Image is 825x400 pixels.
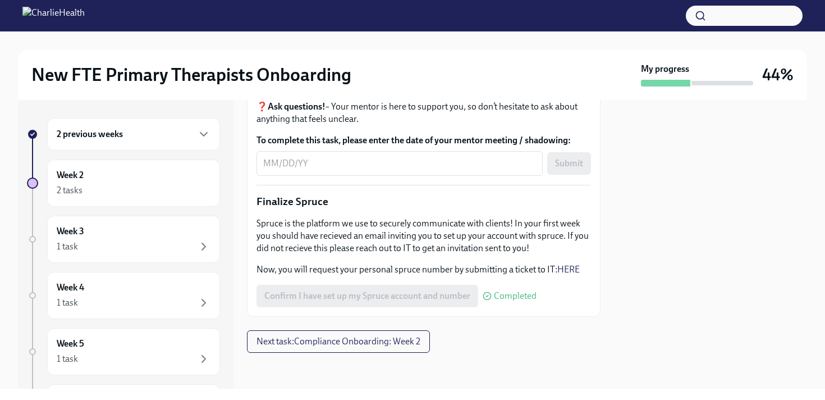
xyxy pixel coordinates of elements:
p: Spruce is the platform we use to securely communicate with clients! In your first week you should... [256,217,591,254]
img: CharlieHealth [22,7,85,25]
div: 1 task [57,240,78,253]
strong: My progress [641,63,689,75]
div: 2 tasks [57,184,82,197]
a: Week 41 task [27,272,220,319]
div: 2 previous weeks [47,118,220,151]
a: Week 51 task [27,328,220,375]
h6: Week 5 [57,338,84,350]
h3: 44% [762,65,794,85]
p: Finalize Spruce [256,194,591,209]
h6: Week 3 [57,225,84,238]
button: Next task:Compliance Onboarding: Week 2 [247,330,430,353]
strong: Ask questions! [268,101,326,112]
h2: New FTE Primary Therapists Onboarding [31,63,351,86]
span: Completed [494,292,537,301]
p: Now, you will request your personal spruce number by submitting a ticket to IT: [256,263,591,276]
span: Next task : Compliance Onboarding: Week 2 [256,336,420,347]
h6: 2 previous weeks [57,128,123,140]
a: Week 22 tasks [27,160,220,207]
div: 1 task [57,297,78,309]
a: HERE [557,264,580,275]
div: 1 task [57,353,78,365]
a: Week 31 task [27,216,220,263]
h6: Week 2 [57,169,84,181]
label: To complete this task, please enter the date of your mentor meeting / shadowing: [256,134,591,147]
h6: Week 4 [57,281,84,294]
